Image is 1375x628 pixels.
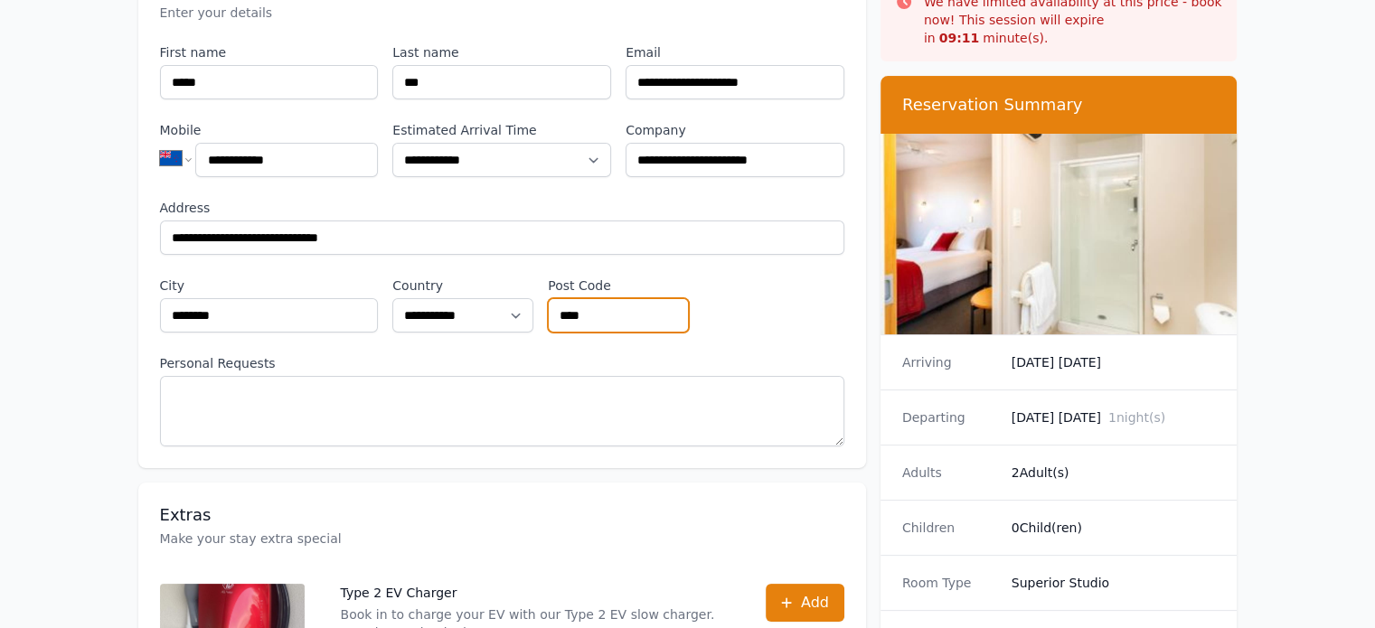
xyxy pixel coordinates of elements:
label: Mobile [160,121,379,139]
dt: Room Type [902,574,997,592]
label: Personal Requests [160,354,844,372]
dd: Superior Studio [1012,574,1216,592]
p: Make your stay extra special [160,530,844,548]
span: Add [801,592,829,614]
dt: Arriving [902,353,997,371]
label: Last name [392,43,611,61]
dd: [DATE] [DATE] [1012,408,1216,426]
dd: 0 Child(ren) [1012,519,1216,537]
label: Estimated Arrival Time [392,121,611,139]
strong: 09 : 11 [939,31,980,45]
button: Add [766,584,844,622]
label: Post Code [548,277,689,295]
span: 1 night(s) [1108,410,1165,425]
p: Enter your details [160,4,844,22]
h3: Reservation Summary [902,94,1216,116]
label: First name [160,43,379,61]
p: Type 2 EV Charger [341,584,730,602]
label: Email [626,43,844,61]
dt: Adults [902,464,997,482]
label: City [160,277,379,295]
dd: [DATE] [DATE] [1012,353,1216,371]
label: Address [160,199,844,217]
dd: 2 Adult(s) [1012,464,1216,482]
dt: Departing [902,408,997,426]
label: Company [626,121,844,139]
dt: Children [902,519,997,537]
label: Country [392,277,533,295]
img: Superior Studio [881,134,1238,334]
h3: Extras [160,504,844,526]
